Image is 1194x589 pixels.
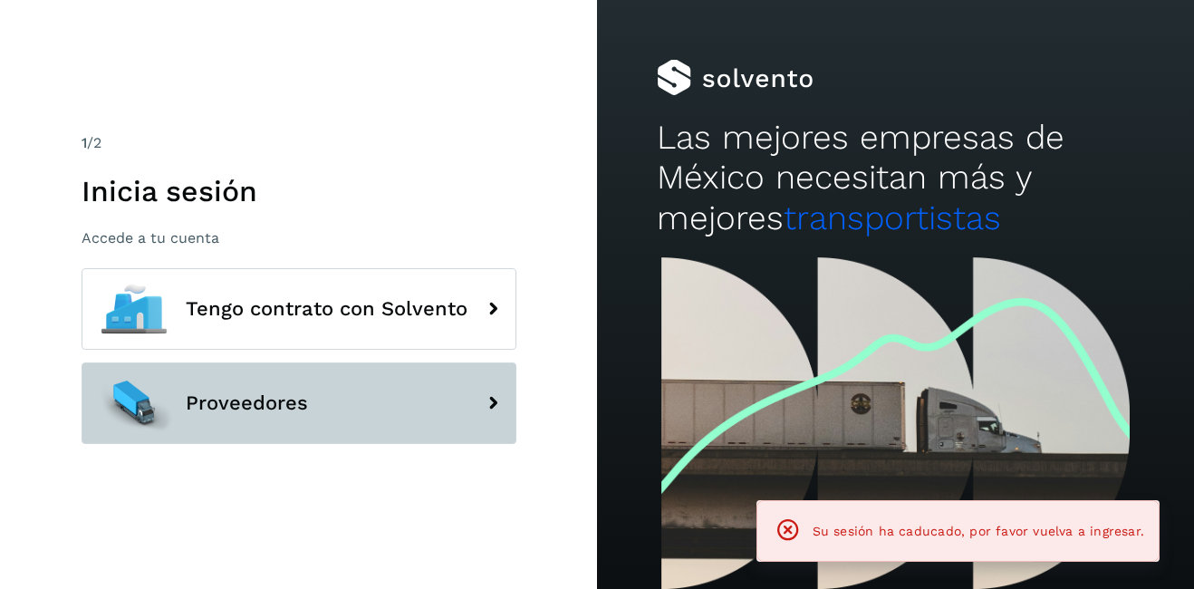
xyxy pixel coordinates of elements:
span: Tengo contrato con Solvento [186,298,467,320]
h2: Las mejores empresas de México necesitan más y mejores [657,118,1134,238]
p: Accede a tu cuenta [82,229,516,246]
button: Proveedores [82,362,516,444]
h1: Inicia sesión [82,174,516,208]
span: Proveedores [186,392,308,414]
span: transportistas [784,198,1001,237]
button: Tengo contrato con Solvento [82,268,516,350]
span: 1 [82,134,87,151]
div: /2 [82,132,516,154]
span: Su sesión ha caducado, por favor vuelva a ingresar. [813,524,1144,538]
